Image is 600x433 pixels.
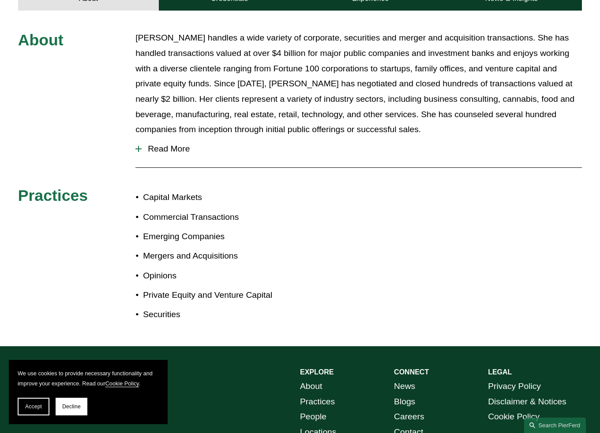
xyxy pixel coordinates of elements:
[143,210,300,225] p: Commercial Transactions
[143,268,300,284] p: Opinions
[56,398,87,415] button: Decline
[105,380,139,387] a: Cookie Policy
[300,394,335,410] a: Practices
[524,418,586,433] a: Search this site
[62,403,81,410] span: Decline
[300,409,326,425] a: People
[143,288,300,303] p: Private Equity and Venture Capital
[18,398,49,415] button: Accept
[394,379,415,394] a: News
[135,137,582,160] button: Read More
[143,190,300,205] p: Capital Markets
[143,307,300,322] p: Securities
[394,368,429,376] strong: CONNECT
[300,368,334,376] strong: EXPLORE
[488,409,540,425] a: Cookie Policy
[18,31,64,49] span: About
[18,187,88,204] span: Practices
[143,229,300,244] p: Emerging Companies
[394,409,424,425] a: Careers
[18,369,159,389] p: We use cookies to provide necessary functionality and improve your experience. Read our .
[25,403,42,410] span: Accept
[394,394,415,410] a: Blogs
[135,30,582,137] p: [PERSON_NAME] handles a wide variety of corporate, securities and merger and acquisition transact...
[488,394,566,410] a: Disclaimer & Notices
[142,144,582,154] span: Read More
[488,379,541,394] a: Privacy Policy
[488,368,512,376] strong: LEGAL
[143,248,300,264] p: Mergers and Acquisitions
[9,360,168,424] section: Cookie banner
[300,379,322,394] a: About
